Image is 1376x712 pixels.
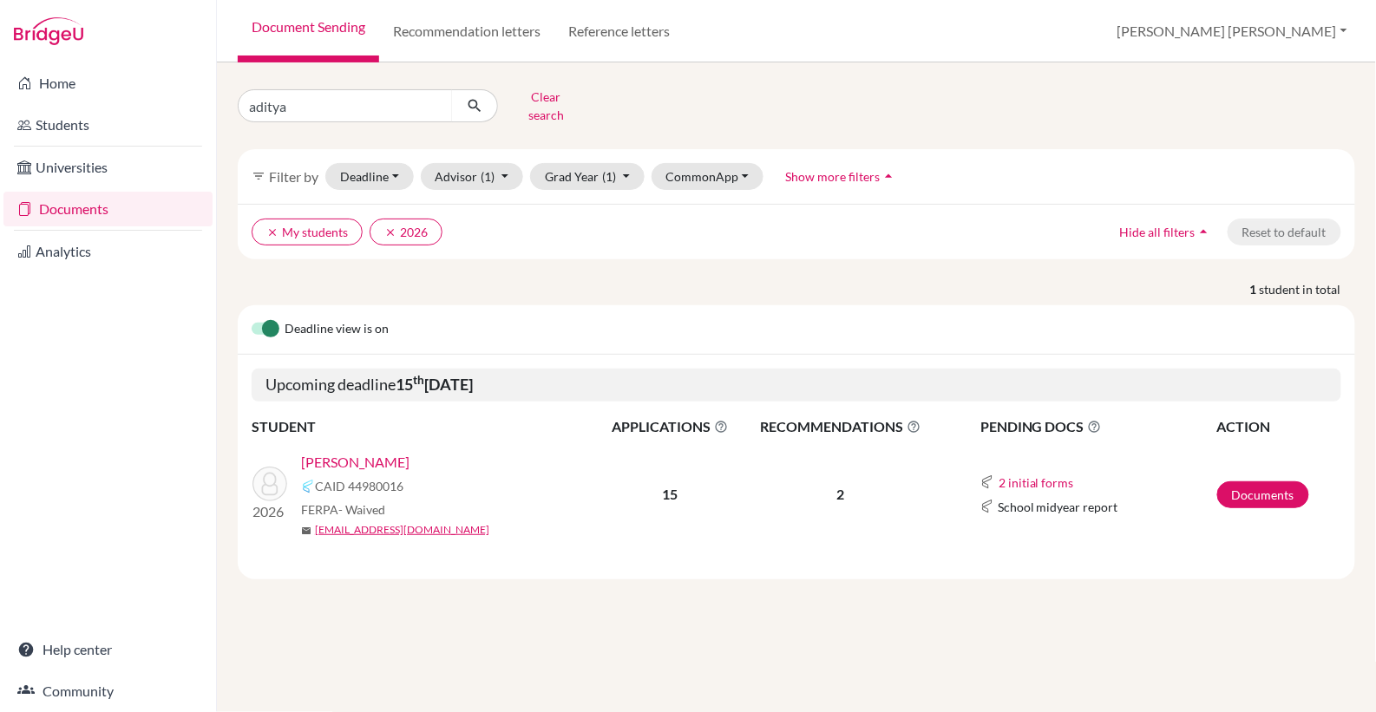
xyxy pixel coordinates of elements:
p: 2 [743,484,938,505]
span: (1) [602,169,616,184]
button: clearMy students [252,219,363,245]
a: Analytics [3,234,213,269]
button: Clear search [498,83,594,128]
span: Filter by [269,168,318,185]
th: ACTION [1216,415,1341,438]
button: clear2026 [370,219,442,245]
b: 15 [663,486,678,502]
sup: th [413,373,424,387]
h5: Upcoming deadline [252,369,1341,402]
p: 2026 [252,501,287,522]
a: Universities [3,150,213,185]
span: Hide all filters [1120,225,1196,239]
a: Home [3,66,213,101]
button: [PERSON_NAME] [PERSON_NAME] [1110,15,1355,48]
button: Show more filtersarrow_drop_up [770,163,912,190]
a: [PERSON_NAME] [301,452,410,473]
b: 15 [DATE] [396,375,473,394]
strong: 1 [1250,280,1260,298]
span: School midyear report [998,498,1118,516]
span: Show more filters [785,169,880,184]
a: Students [3,108,213,142]
button: CommonApp [652,163,764,190]
button: Advisor(1) [421,163,524,190]
span: student in total [1260,280,1355,298]
i: arrow_drop_up [1196,223,1213,240]
a: [EMAIL_ADDRESS][DOMAIN_NAME] [315,522,489,538]
span: FERPA [301,500,385,519]
span: (1) [482,169,495,184]
a: Documents [1217,481,1309,508]
button: Grad Year(1) [530,163,645,190]
th: STUDENT [252,415,599,438]
a: Documents [3,192,213,226]
img: Common App logo [301,480,315,493]
img: Bridge-U [14,17,83,45]
span: - Waived [338,502,385,517]
span: APPLICATIONS [600,416,741,437]
input: Find student by name... [238,89,453,122]
img: Common App logo [980,475,994,489]
a: Community [3,674,213,709]
img: Koradia, Aditya [252,467,287,501]
button: Hide all filtersarrow_drop_up [1105,219,1228,245]
span: PENDING DOCS [980,416,1215,437]
span: Deadline view is on [285,319,389,340]
span: mail [301,526,311,536]
button: Reset to default [1228,219,1341,245]
a: Help center [3,632,213,667]
button: Deadline [325,163,414,190]
button: 2 initial forms [998,473,1075,493]
span: CAID 44980016 [315,477,403,495]
i: filter_list [252,169,265,183]
i: arrow_drop_up [880,167,897,185]
img: Common App logo [980,500,994,513]
i: clear [266,226,278,238]
i: clear [384,226,396,238]
span: RECOMMENDATIONS [743,416,938,437]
